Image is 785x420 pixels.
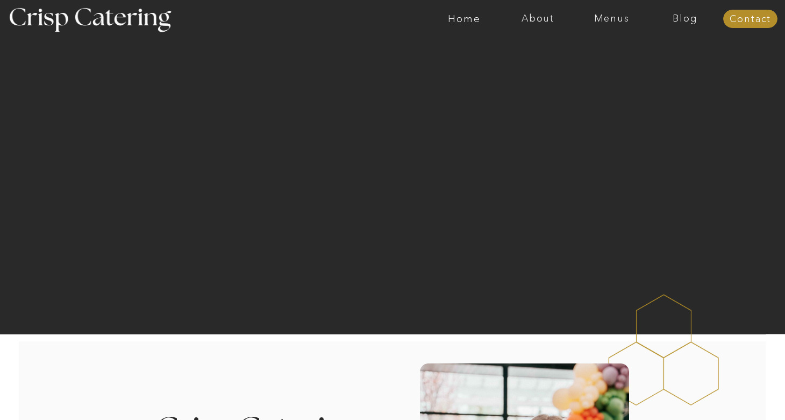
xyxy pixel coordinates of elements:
[501,13,575,24] a: About
[723,14,777,25] a: Contact
[575,13,648,24] a: Menus
[427,13,501,24] a: Home
[648,13,722,24] a: Blog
